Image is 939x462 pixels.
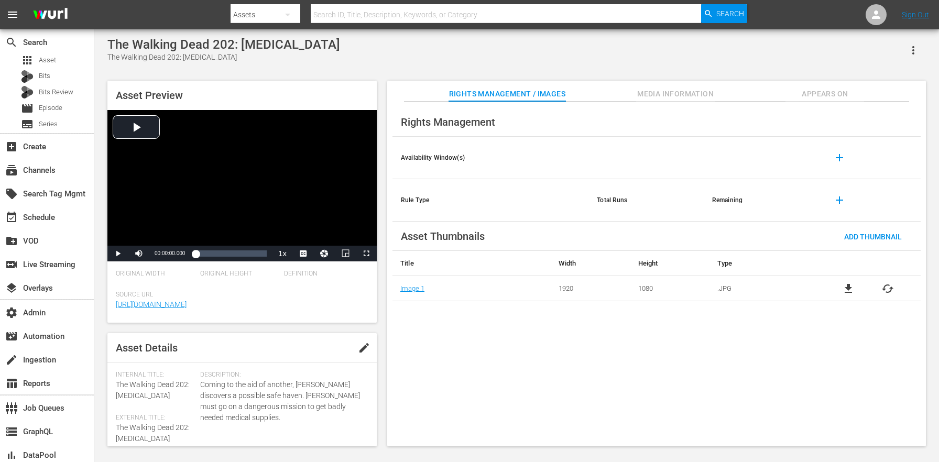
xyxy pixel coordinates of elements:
button: add [827,188,852,213]
div: The Walking Dead 202: [MEDICAL_DATA] [107,37,340,52]
span: Original Height [200,270,279,278]
a: Sign Out [902,10,929,19]
span: Schedule [5,211,18,224]
th: Remaining [704,179,818,222]
div: Bits Review [21,86,34,98]
td: .JPG [709,276,815,301]
span: Episode [21,102,34,115]
td: 1920 [551,276,630,301]
span: Automation [5,330,18,343]
span: DataPool [5,449,18,461]
span: Asset [39,55,56,65]
button: cached [881,282,894,295]
span: Channels [5,164,18,177]
span: Coming to the aid of another, [PERSON_NAME] discovers a possible safe haven. [PERSON_NAME] must g... [200,379,363,423]
span: Episode [39,103,62,113]
th: Title [392,251,551,276]
span: Appears On [785,87,864,101]
button: edit [352,335,377,360]
span: Source Url [116,291,363,299]
span: Add Thumbnail [836,233,910,241]
span: Overlays [5,282,18,294]
span: Create [5,140,18,153]
span: External Title: [116,414,195,422]
td: 1080 [630,276,709,301]
span: VOD [5,235,18,247]
a: Image 1 [400,284,424,292]
th: Rule Type [392,179,588,222]
span: add [833,194,846,206]
button: Mute [128,246,149,261]
span: Ingestion [5,354,18,366]
span: Live Streaming [5,258,18,271]
span: Asset Preview [116,89,183,102]
button: Fullscreen [356,246,377,261]
span: Definition [284,270,363,278]
span: Asset Thumbnails [401,230,485,243]
span: Asset Details [116,342,178,354]
span: Rights Management [401,116,495,128]
button: Add Thumbnail [836,227,910,246]
th: Type [709,251,815,276]
th: Availability Window(s) [392,137,588,179]
span: GraphQL [5,425,18,438]
th: Total Runs [588,179,704,222]
a: [URL][DOMAIN_NAME] [116,300,187,309]
div: The Walking Dead 202: [MEDICAL_DATA] [107,52,340,63]
span: edit [358,342,370,354]
span: Job Queues [5,402,18,414]
span: Series [39,119,58,129]
span: 00:00:00.000 [155,250,185,256]
span: Bits Review [39,87,73,97]
span: menu [6,8,19,21]
button: add [827,145,852,170]
span: Bits [39,71,50,81]
button: Captions [293,246,314,261]
span: Search Tag Mgmt [5,188,18,200]
span: add [833,151,846,164]
button: Playback Rate [272,246,293,261]
span: Media Information [636,87,715,101]
span: Rights Management / Images [449,87,565,101]
span: The Walking Dead 202: [MEDICAL_DATA] [116,380,190,400]
span: Admin [5,306,18,319]
div: Video Player [107,110,377,261]
button: Picture-in-Picture [335,246,356,261]
th: Width [551,251,630,276]
span: Asset [21,54,34,67]
button: Search [701,4,747,23]
a: file_download [842,282,855,295]
span: Reports [5,377,18,390]
th: Height [630,251,709,276]
span: Search [716,4,744,23]
span: Description: [200,371,363,379]
span: The Walking Dead 202: [MEDICAL_DATA] [116,423,190,443]
button: Jump To Time [314,246,335,261]
div: Bits [21,70,34,83]
button: Play [107,246,128,261]
span: Internal Title: [116,371,195,379]
img: ans4CAIJ8jUAAAAAAAAAAAAAAAAAAAAAAAAgQb4GAAAAAAAAAAAAAAAAAAAAAAAAJMjXAAAAAAAAAAAAAAAAAAAAAAAAgAT5G... [25,3,75,27]
span: Search [5,36,18,49]
span: Original Width [116,270,195,278]
span: Series [21,118,34,130]
div: Progress Bar [195,250,267,257]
